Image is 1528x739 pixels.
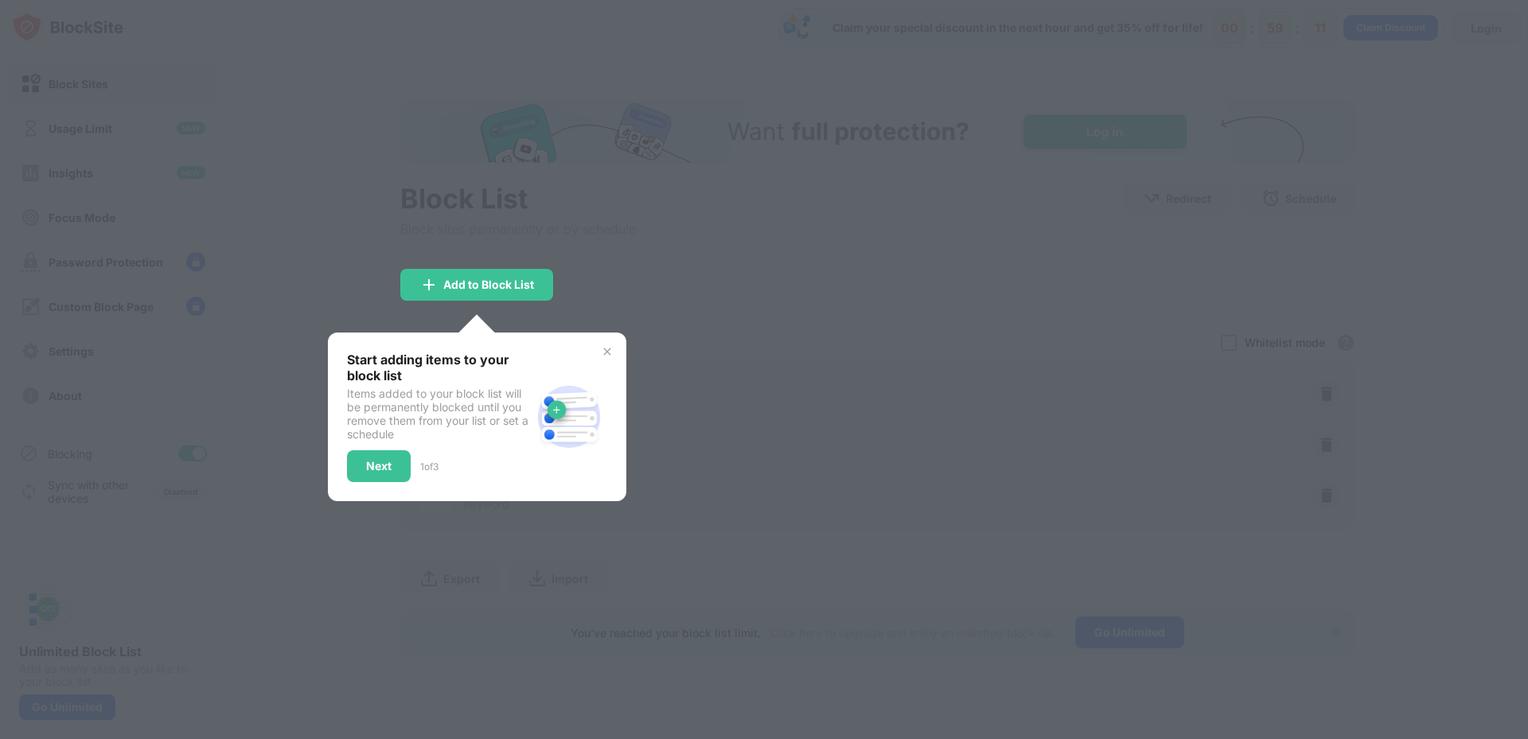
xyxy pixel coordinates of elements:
img: x-button.svg [601,345,614,358]
img: block-site.svg [531,379,607,455]
div: Next [366,460,392,473]
div: Add to Block List [443,278,534,291]
div: Items added to your block list will be permanently blocked until you remove them from your list o... [347,387,531,441]
div: 1 of 3 [420,461,439,473]
div: Start adding items to your block list [347,352,531,383]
